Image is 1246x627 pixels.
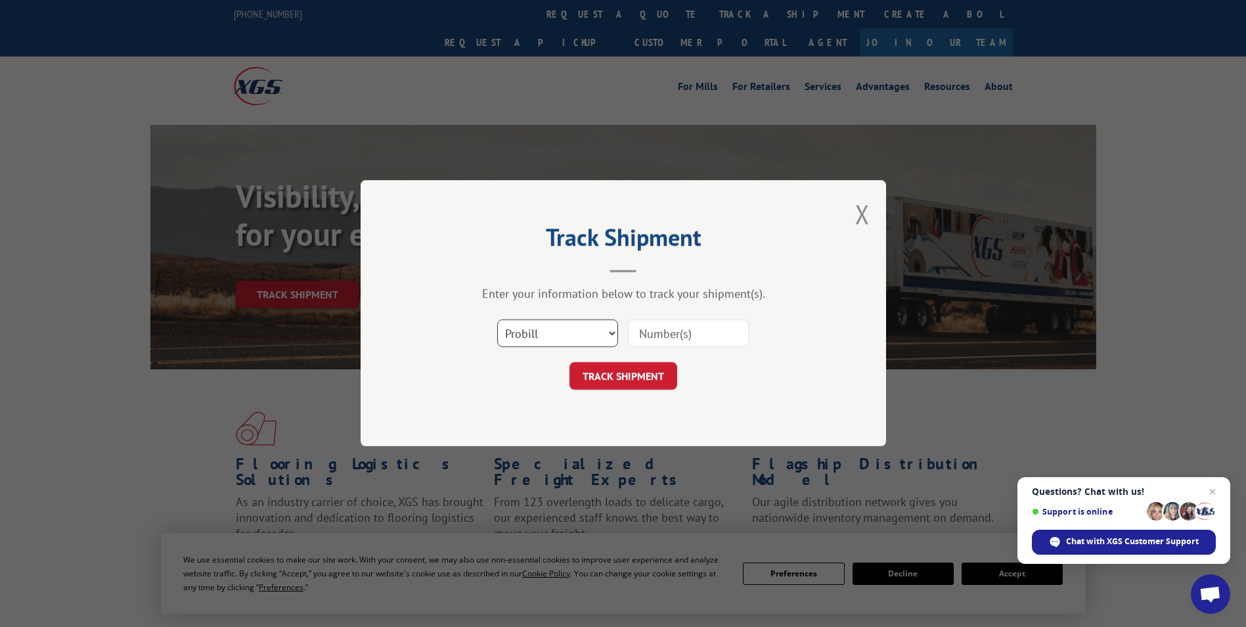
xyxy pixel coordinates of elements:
[628,320,749,348] input: Number(s)
[1191,574,1230,614] div: Open chat
[426,287,820,302] div: Enter your information below to track your shipment(s).
[1032,486,1216,497] span: Questions? Chat with us!
[1032,507,1142,517] span: Support is online
[1032,530,1216,555] div: Chat with XGS Customer Support
[569,363,677,390] button: TRACK SHIPMENT
[426,228,820,253] h2: Track Shipment
[1205,484,1220,499] span: Close chat
[855,197,870,231] button: Close modal
[1066,536,1199,547] span: Chat with XGS Customer Support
